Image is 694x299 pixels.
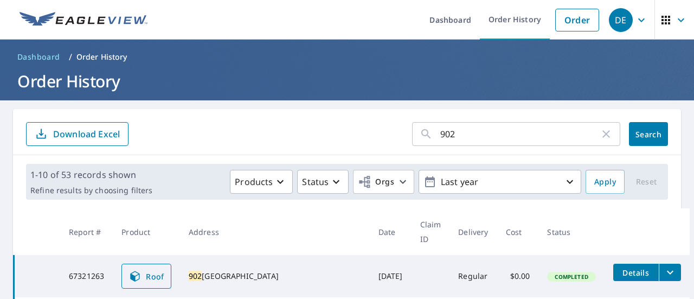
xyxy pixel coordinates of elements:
th: Status [538,208,604,255]
button: Products [230,170,293,194]
p: Status [302,175,329,188]
span: Search [638,129,659,139]
p: Download Excel [53,128,120,140]
span: Dashboard [17,52,60,62]
mark: 902 [189,271,202,281]
span: Orgs [358,175,394,189]
img: EV Logo [20,12,147,28]
p: Last year [436,173,563,192]
h1: Order History [13,70,681,92]
li: / [69,50,72,63]
p: Order History [76,52,127,62]
button: Last year [419,170,581,194]
a: Order [555,9,599,31]
th: Report # [60,208,113,255]
th: Product [113,208,180,255]
span: Roof [128,270,164,283]
button: Status [297,170,349,194]
span: Apply [594,175,616,189]
a: Dashboard [13,48,65,66]
button: filesDropdownBtn-67321263 [659,264,681,281]
th: Claim ID [412,208,450,255]
p: 1-10 of 53 records shown [30,168,152,181]
td: $0.00 [497,255,539,297]
nav: breadcrumb [13,48,681,66]
th: Delivery [449,208,497,255]
input: Address, Report #, Claim ID, etc. [440,119,600,149]
button: Apply [586,170,625,194]
th: Date [370,208,412,255]
button: Search [629,122,668,146]
p: Products [235,175,273,188]
div: [GEOGRAPHIC_DATA] [189,271,361,282]
div: DE [609,8,633,32]
button: detailsBtn-67321263 [613,264,659,281]
button: Orgs [353,170,414,194]
span: Completed [548,273,594,281]
a: Roof [121,264,171,289]
td: Regular [449,255,497,297]
p: Refine results by choosing filters [30,186,152,195]
th: Cost [497,208,539,255]
button: Download Excel [26,122,128,146]
td: [DATE] [370,255,412,297]
span: Details [620,268,652,278]
td: 67321263 [60,255,113,297]
th: Address [180,208,370,255]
